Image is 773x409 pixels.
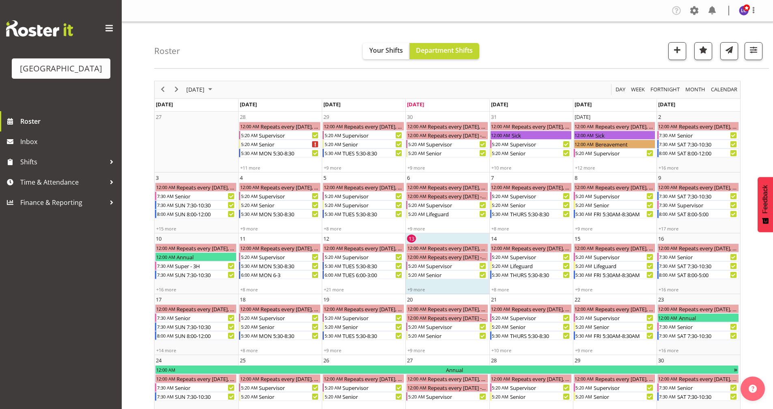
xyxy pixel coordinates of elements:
[170,81,183,98] div: next period
[649,84,681,95] button: Fortnight
[657,200,739,209] div: Supervisor Begin From Saturday, August 9, 2025 at 7:30:00 AM GMT+12:00 Ends At Saturday, August 9...
[258,131,320,139] div: Supervisor
[593,210,655,218] div: FRI 5:30AM-8:30AM
[342,201,404,209] div: Supervisor
[324,149,342,157] div: 5:30 AM
[171,84,182,95] button: Next
[657,131,739,140] div: Senior Begin From Saturday, August 2, 2025 at 7:30:00 AM GMT+12:00 Ends At Saturday, August 2, 20...
[657,122,739,131] div: Repeats every monday, tuesday, wednesday, thursday, friday, saturday, sunday - Andreea Muicaru Be...
[678,122,739,130] div: Repeats every [DATE], [DATE], [DATE], [DATE], [DATE], [DATE], [DATE] - [PERSON_NAME]
[657,233,740,294] td: Saturday, August 16, 2025
[710,84,739,95] button: Month
[491,149,509,157] div: 5:20 AM
[323,261,404,270] div: TUES 5:30-8:30 Begin From Tuesday, August 12, 2025 at 5:30:00 AM GMT+12:00 Ends At Tuesday, Augus...
[406,149,488,157] div: Senior Begin From Wednesday, July 30, 2025 at 5:20:00 AM GMT+12:00 Ends At Wednesday, July 30, 20...
[575,192,593,200] div: 5:20 AM
[238,233,322,294] td: Monday, August 11, 2025
[574,200,655,209] div: Senior Begin From Friday, August 8, 2025 at 5:20:00 AM GMT+12:00 Ends At Friday, August 8, 2025 a...
[427,131,487,139] div: Repeats every [DATE] - [PERSON_NAME]
[509,262,571,270] div: Lifeguard
[615,84,626,95] span: Day
[185,84,216,95] button: August 2025
[405,112,489,172] td: Wednesday, July 30, 2025
[324,192,342,200] div: 5:20 AM
[323,140,404,149] div: Senior Begin From Tuesday, July 29, 2025 at 5:20:00 AM GMT+12:00 Ends At Tuesday, July 29, 2025 a...
[407,192,427,200] div: 12:00 AM
[407,262,425,270] div: 5:20 AM
[574,122,655,131] div: Repeats every monday, tuesday, wednesday, thursday, friday, saturday, sunday - Andreea Muicaru Be...
[509,140,571,148] div: Supervisor
[593,262,655,270] div: Lifeguard
[322,112,405,172] td: Tuesday, July 29, 2025
[155,172,238,233] td: Sunday, August 3, 2025
[574,131,594,139] div: 12:00 AM
[758,177,773,232] button: Feedback - Show survey
[575,210,593,218] div: 5:30 AM
[324,253,342,261] div: 5:20 AM
[343,183,404,191] div: Repeats every [DATE], [DATE], [DATE], [DATE], [DATE], [DATE], [DATE] - [PERSON_NAME]
[491,122,511,130] div: 12:00 AM
[343,122,404,130] div: Repeats every [DATE], [DATE], [DATE], [DATE], [DATE], [DATE], [DATE] - [PERSON_NAME]
[323,244,343,252] div: 12:00 AM
[155,183,176,191] div: 12:00 AM
[342,149,404,157] div: TUES 5:30-8:30
[239,270,321,279] div: MON 6-3 Begin From Monday, August 11, 2025 at 6:00:00 AM GMT+12:00 Ends At Monday, August 11, 202...
[678,244,739,252] div: Repeats every [DATE], [DATE], [DATE], [DATE], [DATE], [DATE], [DATE] - [PERSON_NAME]
[174,271,236,279] div: SUN 7:30-10:30
[676,201,739,209] div: Supervisor
[657,192,739,200] div: SAT 7:30-10:30 Begin From Saturday, August 9, 2025 at 7:30:00 AM GMT+12:00 Ends At Saturday, Augu...
[491,183,511,191] div: 12:00 AM
[155,253,176,261] div: 12:00 AM
[405,233,489,294] td: Wednesday, August 13, 2025
[157,84,168,95] button: Previous
[258,262,320,270] div: MON 5:30-8:30
[407,210,425,218] div: 5:20 AM
[240,149,258,157] div: 5:30 AM
[490,200,572,209] div: Senior Begin From Thursday, August 7, 2025 at 5:20:00 AM GMT+12:00 Ends At Thursday, August 7, 20...
[239,226,321,232] div: +9 more
[258,140,320,148] div: Senior
[406,209,488,218] div: Lifeguard Begin From Wednesday, August 6, 2025 at 5:20:00 AM GMT+12:00 Ends At Wednesday, August ...
[185,84,205,95] span: [DATE]
[407,253,427,261] div: 12:00 AM
[676,149,739,157] div: SAT 8:00-12:00
[258,201,320,209] div: Senior
[425,210,487,218] div: Lifeguard
[573,233,657,294] td: Friday, August 15, 2025
[427,253,487,261] div: Repeats every [DATE] - [PERSON_NAME]
[614,84,627,95] button: Timeline Day
[323,252,404,261] div: Supervisor Begin From Tuesday, August 12, 2025 at 5:20:00 AM GMT+12:00 Ends At Tuesday, August 12...
[239,200,321,209] div: Senior Begin From Monday, August 4, 2025 at 5:20:00 AM GMT+12:00 Ends At Monday, August 4, 2025 a...
[491,253,509,261] div: 5:20 AM
[258,271,320,279] div: MON 6-3
[427,183,487,191] div: Repeats every [DATE], [DATE], [DATE], [DATE], [DATE], [DATE], [DATE] - [PERSON_NAME]
[509,192,571,200] div: Supervisor
[240,131,258,139] div: 5:20 AM
[407,183,427,191] div: 12:00 AM
[762,185,769,213] span: Feedback
[258,192,320,200] div: Supervisor
[363,43,409,59] button: Your Shifts
[406,140,488,149] div: Supervisor Begin From Wednesday, July 30, 2025 at 5:20:00 AM GMT+12:00 Ends At Wednesday, July 30...
[676,210,739,218] div: SAT 8:00-5:00
[260,244,320,252] div: Repeats every [DATE], [DATE], [DATE], [DATE], [DATE], [DATE], [DATE] - [PERSON_NAME]
[509,210,571,218] div: THURS 5:30-8:30
[155,192,237,200] div: Senior Begin From Sunday, August 3, 2025 at 7:30:00 AM GMT+12:00 Ends At Sunday, August 3, 2025 a...
[491,244,511,252] div: 12:00 AM
[239,165,321,171] div: +11 more
[323,243,404,252] div: Repeats every monday, tuesday, wednesday, thursday, friday, saturday, sunday - Andreea Muicaru Be...
[239,244,260,252] div: 12:00 AM
[511,122,571,130] div: Repeats every [DATE], [DATE], [DATE], [DATE], [DATE], [DATE], [DATE] - [PERSON_NAME]
[490,131,572,140] div: Sick Begin From Thursday, July 31, 2025 at 12:00:00 AM GMT+12:00 Ends At Thursday, July 31, 2025 ...
[574,149,655,157] div: Supervisor Begin From Friday, August 1, 2025 at 5:20:00 AM GMT+12:00 Ends At Friday, August 1, 20...
[407,131,427,139] div: 12:00 AM
[6,20,73,37] img: Rosterit website logo
[407,140,425,148] div: 5:20 AM
[593,149,655,157] div: Supervisor
[659,201,676,209] div: 7:30 AM
[406,122,488,131] div: Repeats every monday, tuesday, wednesday, thursday, friday, saturday, sunday - Andreea Muicaru Be...
[657,261,739,270] div: SAT 7:30-10:30 Begin From Saturday, August 16, 2025 at 7:30:00 AM GMT+12:00 Ends At Saturday, Aug...
[258,149,320,157] div: MON 5:30-8:30
[490,261,572,270] div: Lifeguard Begin From Thursday, August 14, 2025 at 5:20:00 AM GMT+12:00 Ends At Thursday, August 1...
[155,226,237,232] div: +15 more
